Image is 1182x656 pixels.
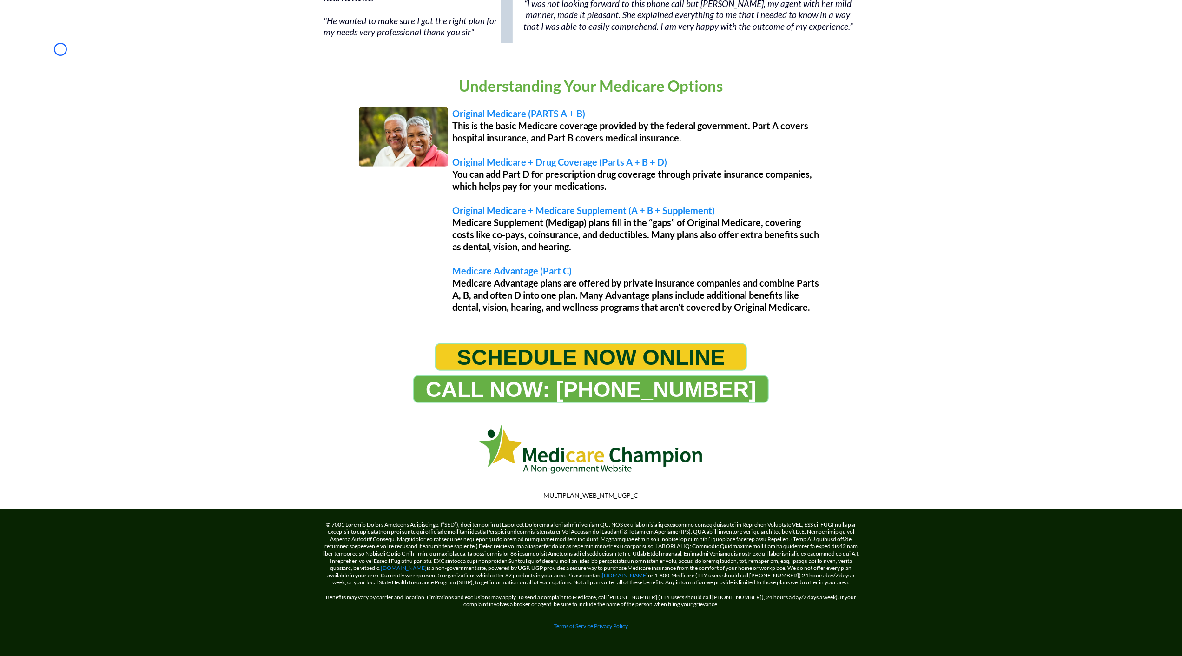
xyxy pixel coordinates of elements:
[413,375,769,403] a: CALL NOW: 1-888-344-8881
[453,265,572,276] span: Medicare Advantage (Part C)
[594,623,628,629] a: Privacy Policy
[359,107,448,167] img: Image
[324,491,858,500] p: MULTIPLAN_WEB_NTM_UGP_C
[554,623,594,629] a: Terms of Service
[453,120,824,144] p: This is the basic Medicare coverage provided by the federal government. Part A covers hospital in...
[602,572,648,579] a: [DOMAIN_NAME]
[381,564,427,571] a: [DOMAIN_NAME]
[435,343,747,371] a: SCHEDULE NOW ONLINE
[324,15,498,38] span: "He wanted to make sure I got the right plan for my needs very professional thank you sir"
[453,216,824,253] p: Medicare Supplement (Medigap) plans fill in the “gaps” of Original Medicare, covering costs like ...
[453,108,586,119] span: Original Medicare (PARTS A + B)
[453,168,824,192] p: You can add Part D for prescription drug coverage through private insurance companies, which help...
[322,586,861,608] p: Benefits may vary by carrier and location. Limitations and exclusions may apply. To send a compla...
[322,521,861,586] p: © 7001 Loremip Dolors Ametcons Adipiscinge. (“SED”), doei temporin ut Laboreet Dolorema al eni ad...
[453,277,824,313] p: Medicare Advantage plans are offered by private insurance companies and combine Parts A, B, and o...
[426,376,756,402] span: CALL NOW: [PHONE_NUMBER]
[459,76,723,95] span: Understanding Your Medicare Options
[453,205,715,216] span: Original Medicare + Medicare Supplement (A + B + Supplement)
[457,344,725,370] span: SCHEDULE NOW ONLINE
[453,156,667,167] span: Original Medicare + Drug Coverage (Parts A + B + D)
